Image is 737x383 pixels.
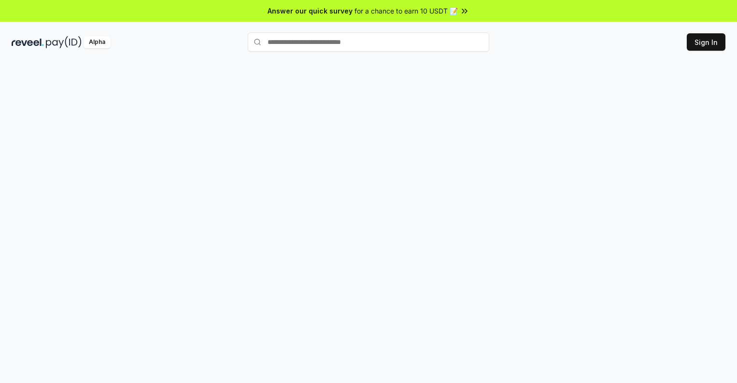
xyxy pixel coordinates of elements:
[687,33,725,51] button: Sign In
[12,36,44,48] img: reveel_dark
[84,36,111,48] div: Alpha
[46,36,82,48] img: pay_id
[268,6,353,16] span: Answer our quick survey
[354,6,458,16] span: for a chance to earn 10 USDT 📝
